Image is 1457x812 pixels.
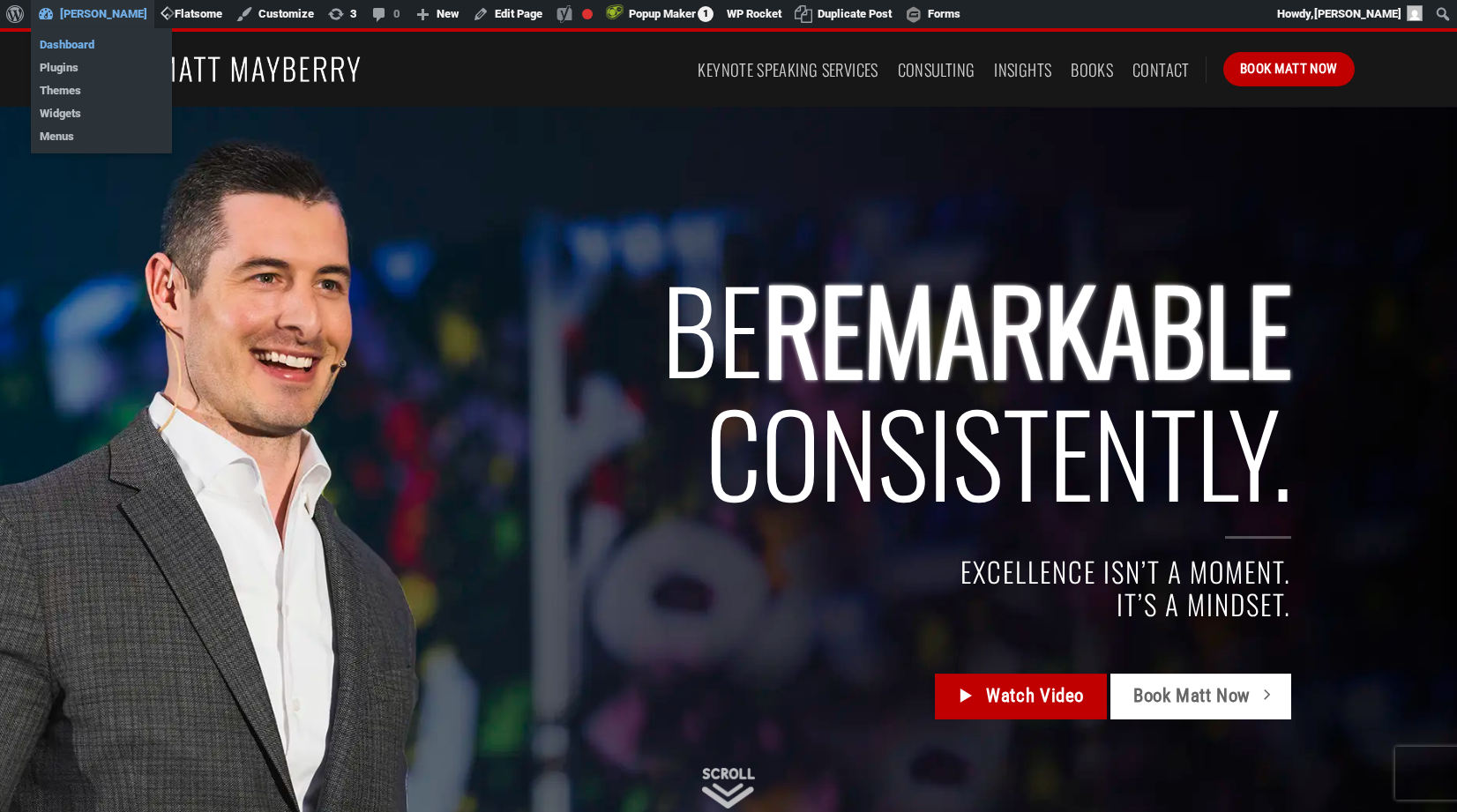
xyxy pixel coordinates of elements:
[243,588,1291,621] h4: IT’S A MINDSET.
[31,102,172,125] a: Widgets
[698,54,878,86] a: Keynote Speaking Services
[698,6,714,22] span: 1
[763,244,1291,411] span: REMARKABLE
[582,9,593,19] div: Focus keyphrase not set
[1071,54,1113,86] a: Books
[243,555,1291,588] h4: EXCELLENCE ISN’T A MOMENT.
[31,74,172,153] ul: Matt Mayberry
[935,674,1107,719] a: Watch Video
[1133,682,1251,711] span: Book Matt Now
[1132,54,1190,86] a: Contact
[102,32,361,107] img: Matt Mayberry
[706,368,1291,534] span: Consistently.
[31,28,172,85] ul: Matt Mayberry
[1223,52,1355,86] a: Book Matt Now
[31,34,172,56] a: Dashboard
[986,682,1084,711] span: Watch Video
[243,266,1291,514] h2: BE
[702,768,755,808] img: Scroll Down
[1110,674,1290,719] a: Book Matt Now
[31,56,172,79] a: Plugins
[1314,7,1401,20] span: [PERSON_NAME]
[31,79,172,102] a: Themes
[994,54,1051,86] a: Insights
[1240,58,1338,79] span: Book Matt Now
[898,54,975,86] a: Consulting
[31,125,172,148] a: Menus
